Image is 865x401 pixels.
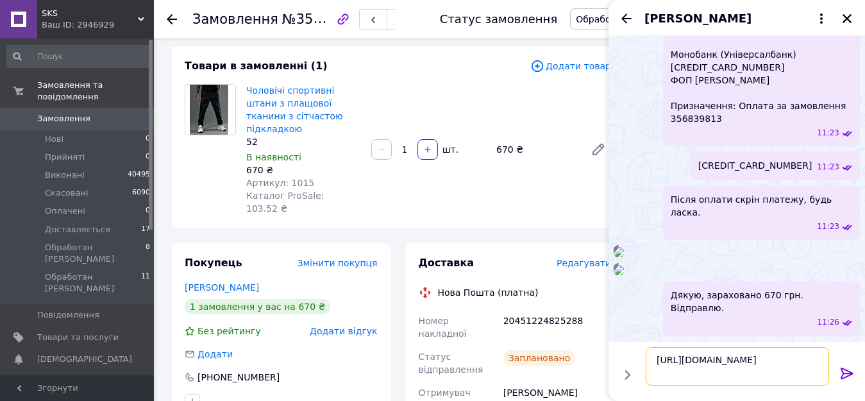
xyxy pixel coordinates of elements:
[185,299,330,314] div: 1 замовлення у вас на 670 ₴
[671,289,852,314] span: Дякую, зараховано 670 грн. Відправлю.
[419,316,467,339] span: Номер накладної
[246,85,343,134] a: Чоловічі спортивні штани з плащової тканини з сітчастою підкладкою
[141,271,150,294] span: 11
[42,8,138,19] span: SKS
[146,205,150,217] span: 0
[37,354,132,365] span: [DEMOGRAPHIC_DATA]
[6,45,151,68] input: Пошук
[45,271,141,294] span: Обработан [PERSON_NAME]
[817,317,839,328] span: 11:26 12.08.2025
[37,309,99,321] span: Повідомлення
[839,11,855,26] button: Закрити
[419,257,474,269] span: Доставка
[141,224,150,235] span: 17
[45,133,63,145] span: Нові
[45,169,85,181] span: Виконані
[491,141,580,158] div: 670 ₴
[197,326,261,336] span: Без рейтингу
[185,282,259,293] a: [PERSON_NAME]
[37,80,154,103] span: Замовлення та повідомлення
[167,13,177,26] div: Повернутися назад
[619,366,635,383] button: Показати кнопки
[503,350,576,366] div: Заплановано
[246,164,361,176] div: 670 ₴
[246,152,301,162] span: В наявності
[614,247,624,257] img: c709d093-f128-474e-807a-3f33059669bd_w500_h500
[576,14,705,24] span: Обработан [PERSON_NAME]
[644,10,752,27] span: [PERSON_NAME]
[671,10,852,125] span: 670 грн або 100 грн передплата, а решта суми при отриманні. Монобанк (Універсалбанк) [CREDIT_CARD...
[585,137,611,162] a: Редагувати
[298,258,378,268] span: Змінити покупця
[419,352,483,375] span: Статус відправлення
[282,11,373,27] span: №356839813
[132,187,150,199] span: 6090
[45,224,110,235] span: Доставляється
[190,85,230,135] img: Чоловічі спортивні штани з плащової тканини з сітчастою підкладкою
[817,221,839,232] span: 11:23 12.08.2025
[644,10,829,27] button: [PERSON_NAME]
[196,371,281,384] div: [PHONE_NUMBER]
[246,135,361,148] div: 52
[557,258,611,268] span: Редагувати
[817,128,839,139] span: 11:23 12.08.2025
[197,349,233,359] span: Додати
[37,113,90,124] span: Замовлення
[619,11,634,26] button: Назад
[37,332,119,343] span: Товари та послуги
[530,59,611,73] span: Додати товар
[185,60,328,72] span: Товари в замовленні (1)
[501,309,614,345] div: 20451224825288
[419,388,471,398] span: Отримувач
[45,151,85,163] span: Прийняті
[146,133,150,145] span: 0
[146,242,150,265] span: 8
[435,286,542,299] div: Нова Пошта (платна)
[42,19,154,31] div: Ваш ID: 2946929
[246,191,324,214] span: Каталог ProSale: 103.52 ₴
[698,159,812,173] span: [CREDIT_CARD_NUMBER]
[45,187,88,199] span: Скасовані
[45,205,85,217] span: Оплачені
[146,151,150,163] span: 0
[440,13,558,26] div: Статус замовлення
[646,347,829,386] textarea: [URL][DOMAIN_NAME]
[45,242,146,265] span: Обработан [PERSON_NAME]
[192,12,278,27] span: Замовлення
[310,326,377,336] span: Додати відгук
[185,257,242,269] span: Покупець
[246,178,314,188] span: Артикул: 1015
[128,169,150,181] span: 40495
[614,265,624,275] img: 8019d66d-ae02-425a-88ce-c74c5f1a4107_w500_h500
[439,143,460,156] div: шт.
[671,193,852,219] span: Після оплати скрін платежу, будь ласка.
[817,162,839,173] span: 11:23 12.08.2025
